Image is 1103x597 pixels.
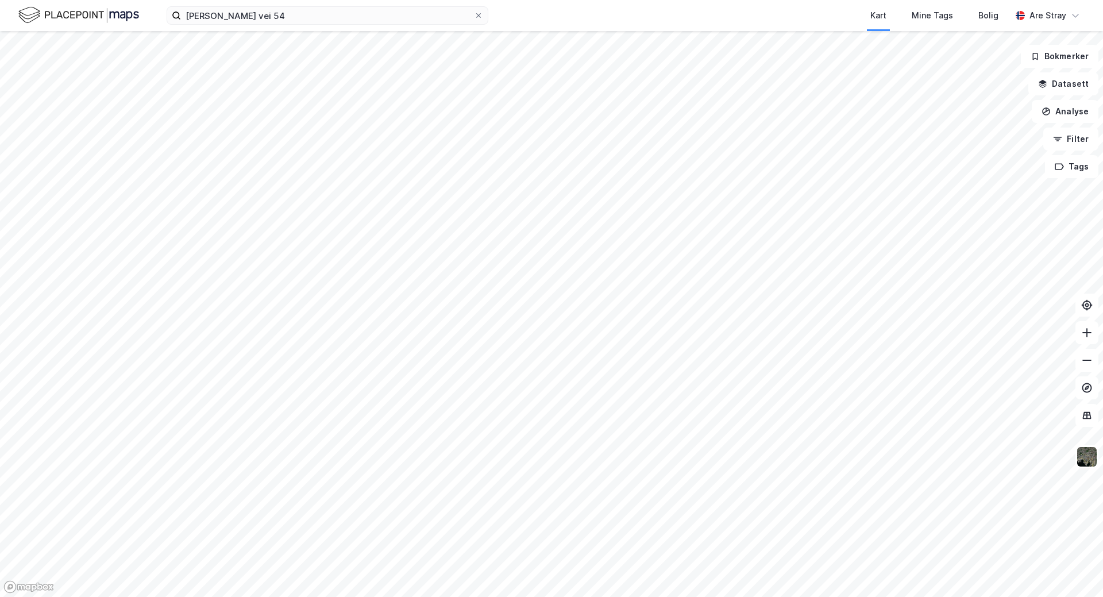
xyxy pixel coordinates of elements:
[978,9,998,22] div: Bolig
[1029,9,1066,22] div: Are Stray
[1021,45,1098,68] button: Bokmerker
[1032,100,1098,123] button: Analyse
[3,580,54,594] a: Mapbox homepage
[1028,72,1098,95] button: Datasett
[1076,446,1098,468] img: 9k=
[1045,155,1098,178] button: Tags
[912,9,953,22] div: Mine Tags
[870,9,886,22] div: Kart
[1046,542,1103,597] iframe: Chat Widget
[181,7,474,24] input: Søk på adresse, matrikkel, gårdeiere, leietakere eller personer
[1043,128,1098,151] button: Filter
[18,5,139,25] img: logo.f888ab2527a4732fd821a326f86c7f29.svg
